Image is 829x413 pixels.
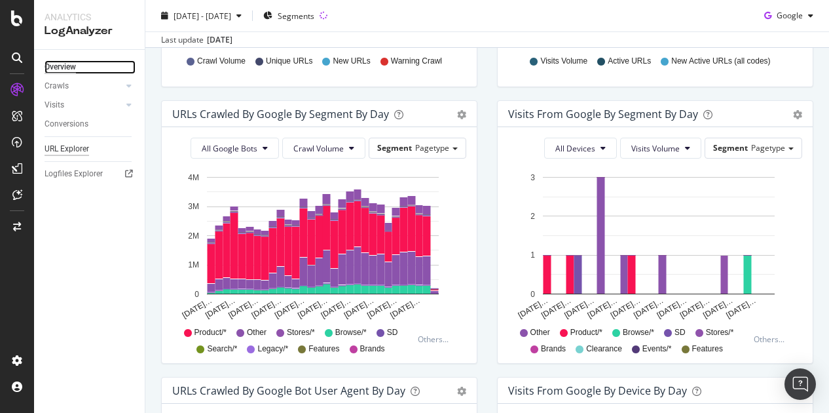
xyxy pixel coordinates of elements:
[360,344,385,355] span: Brands
[202,143,257,154] span: All Google Bots
[377,142,412,153] span: Segment
[623,327,654,338] span: Browse/*
[191,138,279,159] button: All Google Bots
[751,142,785,153] span: Pagetype
[266,56,312,67] span: Unique URLs
[457,110,466,119] div: gear
[713,142,748,153] span: Segment
[530,251,535,260] text: 1
[674,327,686,338] span: SD
[692,344,723,355] span: Features
[45,142,89,156] div: URL Explorer
[194,290,199,299] text: 0
[541,344,566,355] span: Brands
[759,5,819,26] button: Google
[457,387,466,396] div: gear
[671,56,770,67] span: New Active URLs (all codes)
[45,10,134,24] div: Analytics
[45,24,134,39] div: LogAnalyzer
[45,98,122,112] a: Visits
[508,169,798,321] svg: A chart.
[530,290,535,299] text: 0
[257,344,288,355] span: Legacy/*
[387,327,398,338] span: SD
[391,56,442,67] span: Warning Crawl
[194,327,227,338] span: Product/*
[555,143,595,154] span: All Devices
[706,327,734,338] span: Stores/*
[586,344,622,355] span: Clearance
[174,10,231,21] span: [DATE] - [DATE]
[570,327,602,338] span: Product/*
[161,34,232,46] div: Last update
[508,384,687,397] div: Visits From Google By Device By Day
[188,260,199,269] text: 1M
[754,334,790,345] div: Others...
[188,202,199,211] text: 3M
[287,327,315,338] span: Stores/*
[45,60,136,74] a: Overview
[631,143,680,154] span: Visits Volume
[620,138,701,159] button: Visits Volume
[188,231,199,241] text: 2M
[642,344,672,355] span: Events/*
[418,334,454,345] div: Others...
[608,56,651,67] span: Active URLs
[45,79,122,93] a: Crawls
[45,167,136,181] a: Logfiles Explorer
[156,5,247,26] button: [DATE] - [DATE]
[335,327,367,338] span: Browse/*
[45,79,69,93] div: Crawls
[207,34,232,46] div: [DATE]
[45,117,136,131] a: Conversions
[333,56,370,67] span: New URLs
[544,138,617,159] button: All Devices
[530,212,535,221] text: 2
[415,142,449,153] span: Pagetype
[172,108,389,121] div: URLs Crawled by Google By Segment By Day
[258,5,320,26] button: Segments
[45,167,103,181] div: Logfiles Explorer
[172,169,462,321] svg: A chart.
[784,368,816,400] div: Open Intercom Messenger
[530,173,535,182] text: 3
[45,117,88,131] div: Conversions
[197,56,246,67] span: Crawl Volume
[207,344,237,355] span: Search/*
[172,384,405,397] div: URLs Crawled by Google bot User Agent By Day
[777,10,803,21] span: Google
[45,142,136,156] a: URL Explorer
[293,143,344,154] span: Crawl Volume
[247,327,267,338] span: Other
[45,60,76,74] div: Overview
[278,10,314,21] span: Segments
[188,173,199,182] text: 4M
[508,108,698,121] div: Visits from Google By Segment By Day
[793,110,802,119] div: gear
[540,56,587,67] span: Visits Volume
[308,344,339,355] span: Features
[530,327,550,338] span: Other
[45,98,64,112] div: Visits
[282,138,365,159] button: Crawl Volume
